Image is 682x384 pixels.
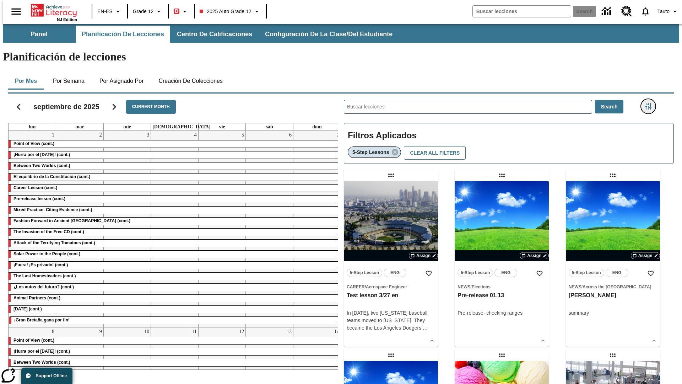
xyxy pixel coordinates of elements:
[9,174,341,181] div: El equilibrio de la Constitución (cont.)
[473,6,571,17] input: search field
[9,131,56,327] td: 1 de septiembre de 2025
[9,162,341,170] div: Between Two Worlds (cont.)
[8,73,44,90] button: Por mes
[36,373,67,378] span: Support Offline
[13,273,76,278] span: The Last Homesteaders (cont.)
[533,267,546,280] button: Añadir a mis Favoritas
[520,252,549,259] button: Assign Elegir fechas
[606,269,628,277] button: ENG
[569,284,581,289] span: News
[617,2,636,21] a: Centro de recursos, Se abrirá en una pestaña nueva.
[496,170,508,181] div: Lección arrastrable: Pre-release 01.13
[293,131,341,327] td: 7 de septiembre de 2025
[13,338,54,343] span: Point of View (cont.)
[422,267,435,280] button: Añadir a mis Favoritas
[597,2,617,21] a: Centro de información
[347,309,435,332] div: In [DATE], two [US_STATE] baseball teams moved to [US_STATE]. They became the Los Angeles Dodgers
[74,123,86,130] a: martes
[151,123,212,130] a: jueves
[455,181,549,347] div: lesson details
[47,73,90,90] button: Por semana
[98,131,103,139] a: 2 de septiembre de 2025
[458,309,546,317] div: Pre-release- checking ranges
[13,163,70,168] span: Between Two Worlds (cont.)
[143,327,151,336] a: 10 de septiembre de 2025
[612,269,622,277] span: ENG
[348,146,401,158] div: Eliminar 5-Step Lessons el ítem seleccionado del filtro
[347,269,382,277] button: 5-Step Lesson
[56,131,104,327] td: 2 de septiembre de 2025
[9,151,341,159] div: ¡Hurra por el Día de la Constitución! (cont.)
[9,240,341,247] div: Attack of the Terrifying Tomatoes (cont.)
[13,284,74,289] span: ¿Los autos del futuro? (cont.)
[607,350,618,361] div: Lección arrastrable: Test pre-release 21
[347,292,435,299] h3: Test lesson 3/27 en
[494,269,517,277] button: ENG
[569,292,657,299] h3: olga inkwell
[13,174,90,179] span: El equilibrio de la Constitución (cont.)
[655,5,682,18] button: Perfil/Configuración
[9,229,341,236] div: The Invasion of the Free CD (cont.)
[238,327,245,336] a: 12 de septiembre de 2025
[4,26,75,43] button: Panel
[365,284,366,289] span: /
[9,295,341,302] div: Animal Partners (cont.)
[6,1,27,22] button: Abrir el menú lateral
[285,327,293,336] a: 13 de septiembre de 2025
[3,24,679,43] div: Subbarra de navegación
[458,292,546,299] h3: Pre-release 01.13
[130,5,166,18] button: Grado: Grade 12, Elige un grado
[9,251,341,258] div: Solar Power to the People (cont.)
[347,283,435,290] span: Tema: Career/Aerospace Engineer
[458,283,546,290] span: Tema: News/Elections
[171,5,192,18] button: Boost El color de la clase es rojo. Cambiar el color de la clase.
[9,359,341,366] div: Between Two Worlds (cont.)
[133,8,153,15] span: Grade 12
[385,170,397,181] div: Lección arrastrable: Test lesson 3/27 en
[13,349,70,354] span: ¡Hurra por el Día de la Constitución! (cont.)
[636,2,655,21] a: Notificaciones
[13,141,54,146] span: Point of View (cont.)
[13,196,65,201] span: Pre-release lesson (cont.)
[3,26,399,43] div: Subbarra de navegación
[470,284,471,289] span: /
[193,131,198,139] a: 4 de septiembre de 2025
[33,102,99,111] h2: septiembre de 2025
[385,350,397,361] div: Lección arrastrable: Ready step order
[264,123,274,130] a: sábado
[9,196,341,203] div: Pre-release lesson (cont.)
[246,131,293,327] td: 6 de septiembre de 2025
[94,5,125,18] button: Language: EN-ES, Selecciona un idioma
[98,327,103,336] a: 9 de septiembre de 2025
[288,131,293,139] a: 6 de septiembre de 2025
[14,318,70,322] span: ¡Gran Bretaña gana por fin!
[333,327,341,336] a: 14 de septiembre de 2025
[13,218,130,223] span: Fashion Forward in Ancient Rome (cont.)
[423,325,428,331] span: …
[344,100,592,113] input: Buscar lecciones
[350,269,379,277] span: 5-Step Lesson
[153,73,228,90] button: Creación de colecciones
[197,5,264,18] button: Class: 2025 Auto Grade 12, Selecciona una clase
[9,306,341,313] div: Día del Trabajo (cont.)
[583,284,651,289] span: Across the [GEOGRAPHIC_DATA]
[97,8,113,15] span: EN-ES
[126,100,176,114] button: Current Month
[9,348,341,355] div: ¡Hurra por el Día de la Constitución! (cont.)
[458,284,470,289] span: News
[384,269,406,277] button: ENG
[409,252,438,259] button: Assign Elegir fechas
[527,252,541,259] span: Assign
[94,73,150,90] button: Por asignado por
[57,17,77,22] span: NJ Edition
[9,185,341,192] div: Career Lesson (cont.)
[171,26,258,43] button: Centro de calificaciones
[259,26,398,43] button: Configuración de la clase/del estudiante
[569,309,657,317] div: summary
[607,170,618,181] div: Lección arrastrable: olga inkwell
[641,99,655,113] button: Menú lateral de filtros
[105,98,123,116] button: Seguir
[472,284,491,289] span: Elections
[9,317,340,324] div: ¡Gran Bretaña gana por fin!
[404,146,466,160] button: Clear All Filters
